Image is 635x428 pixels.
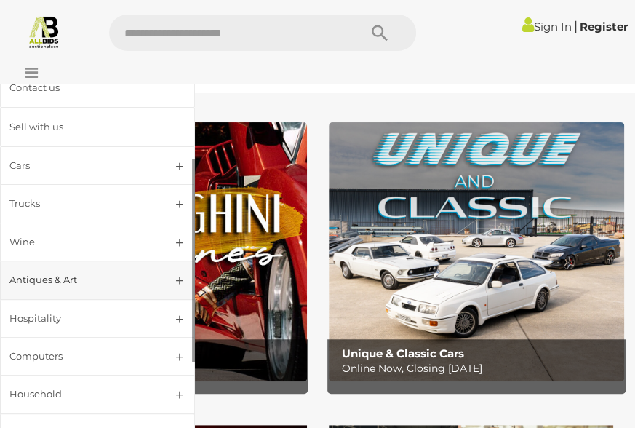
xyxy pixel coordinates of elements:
[9,157,151,174] div: Cars
[343,15,416,51] button: Search
[9,386,151,403] div: Household
[9,310,151,327] div: Hospitality
[329,122,625,381] a: Unique & Classic Cars Unique & Classic Cars Online Now, Closing [DATE]
[574,18,578,34] span: |
[9,79,151,96] div: Contact us
[342,360,618,378] p: Online Now, Closing [DATE]
[329,122,625,381] img: Unique & Classic Cars
[9,119,151,135] div: Sell with us
[11,122,307,381] a: Lamborghini Wines Lamborghini Wines Closing [DATE]
[9,348,151,365] div: Computers
[580,20,628,33] a: Register
[9,234,151,250] div: Wine
[27,15,61,49] img: Allbids.com.au
[9,272,151,288] div: Antiques & Art
[9,195,151,212] div: Trucks
[522,20,572,33] a: Sign In
[342,346,464,360] b: Unique & Classic Cars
